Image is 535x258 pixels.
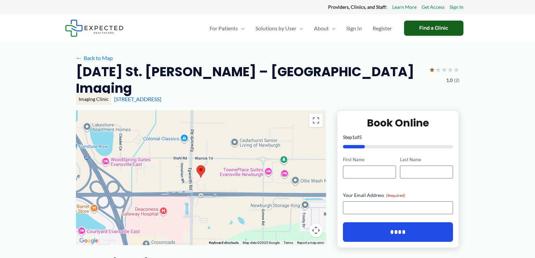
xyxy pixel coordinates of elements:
span: ★ [429,63,435,76]
a: Sign In [341,17,367,40]
a: Get Access [422,3,445,11]
span: (Required) [386,193,405,198]
strong: Providers, Clinics, and Staff: [328,4,387,10]
label: Your Email Address [343,192,453,199]
div: Imaging Clinic [76,93,111,105]
a: Solutions by UserMenu Toggle [250,17,309,40]
a: Sign In [450,3,463,11]
span: ★ [447,63,453,76]
span: For Patients [210,17,238,40]
span: Menu Toggle [329,17,336,40]
h2: [DATE] St. [PERSON_NAME] – [GEOGRAPHIC_DATA] Imaging [76,63,424,97]
span: Menu Toggle [238,17,245,40]
button: Map camera controls [309,224,323,237]
button: Keyboard shortcuts [209,240,239,245]
a: ←Back to Map [76,53,113,63]
span: (2) [454,76,459,85]
a: Terms (opens in new tab) [284,241,293,245]
a: Learn More [392,3,417,11]
span: Map data ©2025 Google [243,241,279,245]
span: Register [373,17,392,40]
button: Toggle fullscreen view [309,114,323,127]
img: Google [78,236,100,245]
span: Solutions by User [256,17,296,40]
span: ★ [441,63,447,76]
a: Report a map error [297,241,324,245]
label: First Name [343,156,396,163]
span: 1.0 [446,76,453,85]
label: Last Name [400,156,453,163]
a: For PatientsMenu Toggle [204,17,250,40]
h2: Book Online [343,116,453,130]
span: 1 [352,134,355,140]
a: Open this area in Google Maps (opens a new window) [78,236,100,245]
span: ★ [435,63,441,76]
a: Find a Clinic [404,21,463,36]
nav: Primary Site Navigation [204,17,397,40]
span: 5 [359,134,362,140]
span: ← [76,55,82,61]
p: Step of [343,135,453,140]
span: About [314,17,329,40]
img: Expected Healthcare Logo - side, dark font, small [65,20,124,37]
a: AboutMenu Toggle [309,17,341,40]
span: Sign In [346,17,362,40]
a: Register [367,17,397,40]
a: [STREET_ADDRESS] [114,96,161,102]
span: Menu Toggle [296,17,303,40]
span: ★ [453,63,459,76]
